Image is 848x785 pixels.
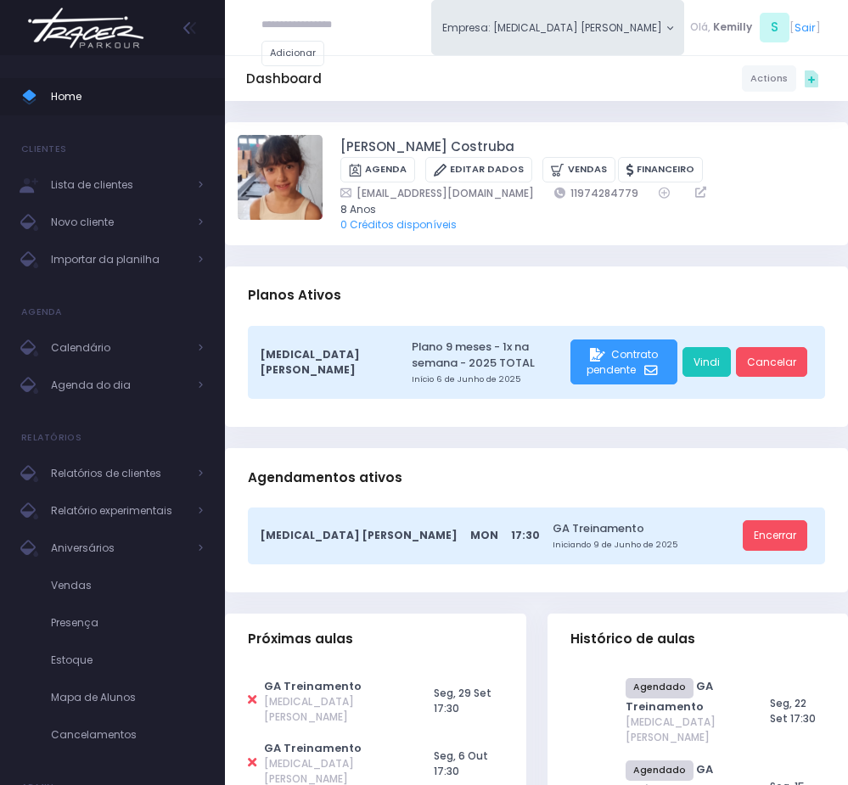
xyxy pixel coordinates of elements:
[626,760,694,781] span: Agendado
[340,137,514,157] a: [PERSON_NAME] Costruba
[690,20,710,35] span: Olá,
[340,157,415,183] a: Agenda
[21,295,63,329] h4: Agenda
[434,686,491,715] span: Seg, 29 Set 17:30
[264,740,362,756] a: GA Treinamento
[542,157,615,183] a: Vendas
[51,86,204,108] span: Home
[570,631,695,647] span: Histórico de aulas
[264,694,403,725] span: [MEDICAL_DATA] [PERSON_NAME]
[21,421,81,455] h4: Relatórios
[425,157,532,183] a: Editar Dados
[470,528,498,543] span: Mon
[340,217,457,232] a: 0 Créditos disponíveis
[51,575,204,597] span: Vendas
[618,157,703,183] a: Financeiro
[412,339,566,372] a: Plano 9 meses - 1x na semana - 2025 TOTAL
[51,537,187,559] span: Aniversários
[340,185,534,201] a: [EMAIL_ADDRESS][DOMAIN_NAME]
[412,373,566,385] small: Início 6 de Junho de 2025
[261,347,386,378] span: [MEDICAL_DATA] [PERSON_NAME]
[553,539,738,551] small: Iniciando 9 de Junho de 2025
[736,347,807,378] a: Cancelar
[587,347,658,377] span: Contrato pendente
[51,249,187,271] span: Importar da planilha
[51,374,187,396] span: Agenda do dia
[51,174,187,196] span: Lista de clientes
[264,678,362,694] a: GA Treinamento
[51,211,187,233] span: Novo cliente
[770,696,816,726] span: Seg, 22 Set 17:30
[554,185,638,201] a: 11974284779
[511,528,540,543] span: 17:30
[434,749,488,778] span: Seg, 6 Out 17:30
[261,41,324,66] a: Adicionar
[795,20,816,36] a: Sair
[51,337,187,359] span: Calendário
[51,500,187,522] span: Relatório experimentais
[760,13,789,42] span: S
[246,71,322,87] h5: Dashboard
[248,453,402,502] h3: Agendamentos ativos
[248,631,353,647] span: Próximas aulas
[626,715,740,745] span: [MEDICAL_DATA] [PERSON_NAME]
[51,463,187,485] span: Relatórios de clientes
[248,272,341,321] h3: Planos Ativos
[340,202,815,217] span: 8 Anos
[21,132,66,166] h4: Clientes
[553,520,738,536] a: GA Treinamento
[626,678,694,698] span: Agendado
[743,520,807,551] a: Encerrar
[713,20,752,35] span: Kemilly
[51,612,204,634] span: Presença
[51,649,204,671] span: Estoque
[238,135,323,220] img: Julia Bergo Costruba
[742,65,796,91] a: Actions
[51,687,204,709] span: Mapa de Alunos
[261,528,458,543] span: [MEDICAL_DATA] [PERSON_NAME]
[684,10,827,45] div: [ ]
[682,347,731,378] a: Vindi
[51,724,204,746] span: Cancelamentos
